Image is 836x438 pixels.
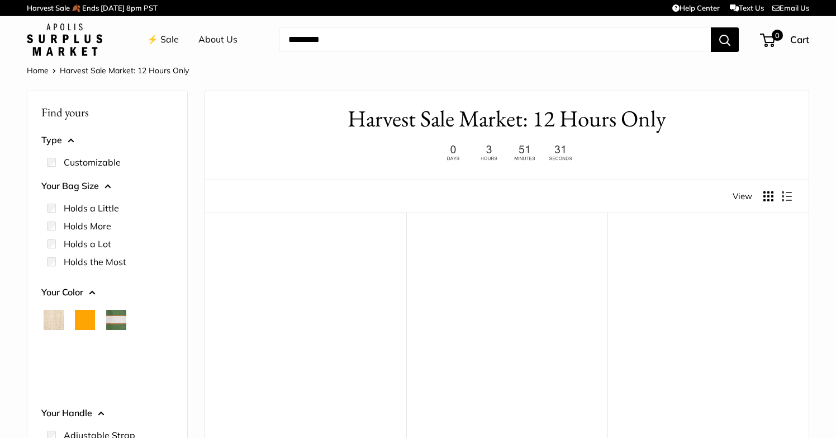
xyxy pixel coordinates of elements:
label: Customizable [64,156,121,169]
a: 0 Cart [761,31,809,49]
span: Harvest Sale Market: 12 Hours Only [60,65,189,76]
button: Your Color [41,284,173,301]
span: Cart [790,34,809,45]
input: Search... [279,27,711,52]
a: Home [27,65,49,76]
img: Apolis: Surplus Market [27,23,102,56]
a: Email Us [772,3,809,12]
a: ⚡️ Sale [147,31,179,48]
label: Holds a Lot [64,237,111,251]
nav: Breadcrumb [27,63,189,78]
button: Court Green [106,310,126,330]
p: Find yours [41,101,173,123]
button: Chenille Window Sage [44,339,64,359]
label: Holds the Most [64,255,126,269]
button: Cognac [75,339,95,359]
button: Search [711,27,739,52]
img: 12 hours only. Ends at 8pm [437,142,577,164]
button: Orange [75,310,95,330]
button: Taupe [106,368,126,388]
h1: Harvest Sale Market: 12 Hours Only [222,102,792,135]
label: Holds a Little [64,201,119,215]
a: Market Tote in MustangMarket Tote in Mustang [417,241,596,420]
a: Text Us [730,3,764,12]
button: Your Handle [41,405,173,422]
button: Display products as grid [763,191,773,201]
button: Mustang [44,368,64,388]
label: Holds More [64,219,111,233]
button: Display products as list [782,191,792,201]
span: View [733,189,752,204]
button: Chenille Window Brick [137,310,158,330]
button: Type [41,132,173,149]
button: Your Bag Size [41,178,173,195]
button: Mint Sorbet [137,339,158,359]
button: Natural [44,310,64,330]
a: Help Center [672,3,720,12]
a: Market Bag in MustangMarket Bag in Mustang [619,241,797,420]
button: Palm Leaf [75,368,95,388]
span: 0 [772,30,783,41]
button: Daisy [106,339,126,359]
a: About Us [198,31,237,48]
